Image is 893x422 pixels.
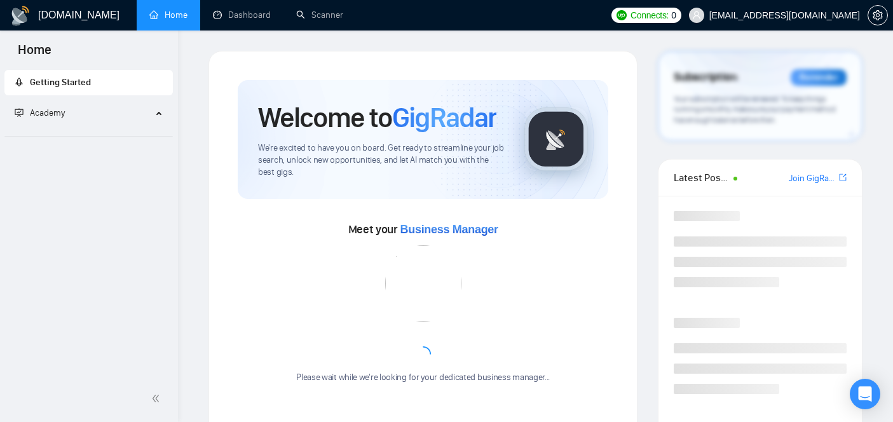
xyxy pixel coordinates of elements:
[213,10,271,20] a: dashboardDashboard
[348,222,498,236] span: Meet your
[674,67,737,88] span: Subscription
[392,100,496,135] span: GigRadar
[258,142,504,179] span: We're excited to have you on board. Get ready to streamline your job search, unlock new opportuni...
[524,107,588,171] img: gigradar-logo.png
[868,10,887,20] span: setting
[868,10,888,20] a: setting
[400,223,498,236] span: Business Manager
[839,172,847,184] a: export
[149,10,187,20] a: homeHome
[868,5,888,25] button: setting
[151,392,164,405] span: double-left
[15,78,24,86] span: rocket
[791,69,847,86] div: Reminder
[4,131,173,139] li: Academy Homepage
[10,6,31,26] img: logo
[296,10,343,20] a: searchScanner
[674,94,835,125] span: Your subscription will be renewed. To keep things running smoothly, make sure your payment method...
[30,77,91,88] span: Getting Started
[15,107,65,118] span: Academy
[30,107,65,118] span: Academy
[850,379,880,409] div: Open Intercom Messenger
[631,8,669,22] span: Connects:
[258,100,496,135] h1: Welcome to
[671,8,676,22] span: 0
[692,11,701,20] span: user
[617,10,627,20] img: upwork-logo.png
[15,108,24,117] span: fund-projection-screen
[289,372,557,384] div: Please wait while we're looking for your dedicated business manager...
[4,70,173,95] li: Getting Started
[789,172,836,186] a: Join GigRadar Slack Community
[8,41,62,67] span: Home
[674,170,730,186] span: Latest Posts from the GigRadar Community
[839,172,847,182] span: export
[385,245,461,322] img: error
[414,345,432,363] span: loading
